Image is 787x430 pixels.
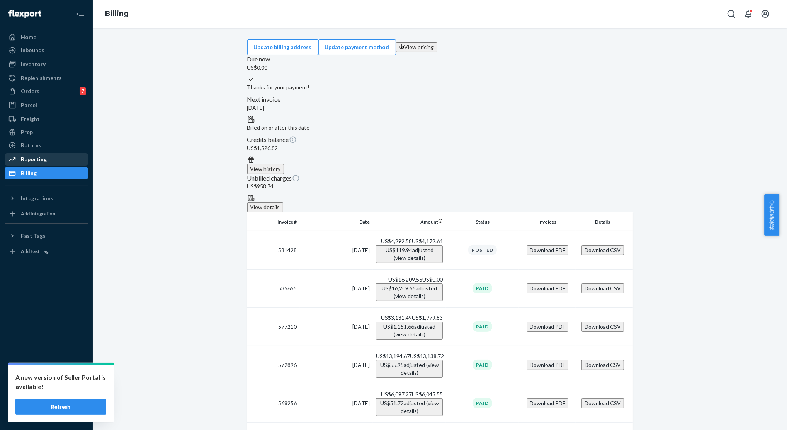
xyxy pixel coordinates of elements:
[381,391,412,398] span: US$6,097.27
[381,238,412,244] span: US$4,292.58
[247,384,300,422] td: 568256
[373,346,446,384] td: US$13,138.72
[373,307,446,346] td: US$1,979.83
[527,360,568,370] button: Download PDF
[5,208,88,220] a: Add Integration
[5,153,88,166] a: Reporting
[21,33,36,41] div: Home
[376,353,410,359] span: US$13,194.67
[5,167,88,179] a: Billing
[576,212,632,231] th: Details
[5,99,88,111] a: Parcel
[247,202,283,212] button: View details
[21,195,53,202] div: Integrations
[386,247,433,261] span: US$119.94 adjusted (view details)
[5,395,88,408] a: Help Center
[21,155,47,163] div: Reporting
[80,87,86,95] div: 7
[99,3,135,25] ol: breadcrumbs
[247,39,318,55] button: Update billing address
[300,346,373,384] td: [DATE]
[380,362,439,376] span: US$55.95 adjusted (view details)
[519,212,576,231] th: Invoices
[473,283,492,293] div: Paid
[527,398,568,408] button: Download PDF
[247,212,300,231] th: Invoice #
[247,183,633,190] p: US$958.74
[527,322,568,332] button: Download PDF
[247,145,278,151] span: US$1,526.82
[527,245,568,255] button: Download PDF
[247,55,633,64] p: Due now
[388,276,422,283] span: US$16,209.55
[300,231,373,269] td: [DATE]
[5,44,88,56] a: Inbounds
[446,212,519,231] th: Status
[247,95,633,104] p: Next invoice
[764,194,779,236] button: 卖家帮助中心
[21,210,55,217] div: Add Integration
[373,231,446,269] td: US$4,172.64
[21,74,62,82] div: Replenishments
[5,72,88,84] a: Replenishments
[758,6,773,22] button: Open account menu
[383,323,435,338] span: US$1,151.66 adjusted (view details)
[15,373,106,391] p: A new version of Seller Portal is available!
[5,113,88,125] a: Freight
[5,85,88,97] a: Orders7
[5,408,88,421] button: Give Feedback
[373,269,446,307] td: US$0.00
[247,64,633,72] p: US$0.00
[5,369,88,381] a: Settings
[300,384,373,422] td: [DATE]
[473,321,492,332] div: Paid
[5,192,88,205] button: Integrations
[21,248,49,254] div: Add Fast Tag
[5,245,88,258] a: Add Fast Tag
[473,360,492,370] div: Paid
[247,164,284,174] button: View history
[8,10,41,18] img: Flexport logo
[21,60,46,68] div: Inventory
[373,384,446,422] td: US$6,045.55
[15,399,106,415] button: Refresh
[105,9,129,18] a: Billing
[376,322,443,340] button: US$1,151.66adjusted (view details)
[581,398,624,408] button: Download CSV
[382,285,437,299] span: US$16,209.55 adjusted (view details)
[21,128,33,136] div: Prep
[376,245,443,263] button: US$119.94adjusted (view details)
[318,39,396,55] button: Update payment method
[5,58,88,70] a: Inventory
[247,269,300,307] td: 585655
[247,124,633,131] p: Billed on or after this date
[300,269,373,307] td: [DATE]
[21,101,37,109] div: Parcel
[376,360,443,378] button: US$55.95adjusted (view details)
[5,126,88,138] a: Prep
[300,307,373,346] td: [DATE]
[5,31,88,43] a: Home
[373,212,446,231] th: Amount
[376,398,443,416] button: US$51.72adjusted (view details)
[581,322,624,332] button: Download CSV
[724,6,739,22] button: Open Search Box
[581,360,624,370] button: Download CSV
[396,42,437,52] button: View pricing
[247,84,633,91] p: Thanks for your payment!
[73,6,88,22] button: Close Navigation
[21,169,37,177] div: Billing
[527,283,568,293] button: Download PDF
[247,231,300,269] td: 581428
[381,314,412,321] span: US$3,131.49
[247,307,300,346] td: 577210
[21,142,41,149] div: Returns
[247,174,633,183] p: Unbilled charges
[581,283,624,293] button: Download CSV
[247,135,633,144] p: Credits balance
[380,400,439,414] span: US$51.72 adjusted (view details)
[473,398,492,408] div: Paid
[21,232,46,240] div: Fast Tags
[5,139,88,152] a: Returns
[581,245,624,255] button: Download CSV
